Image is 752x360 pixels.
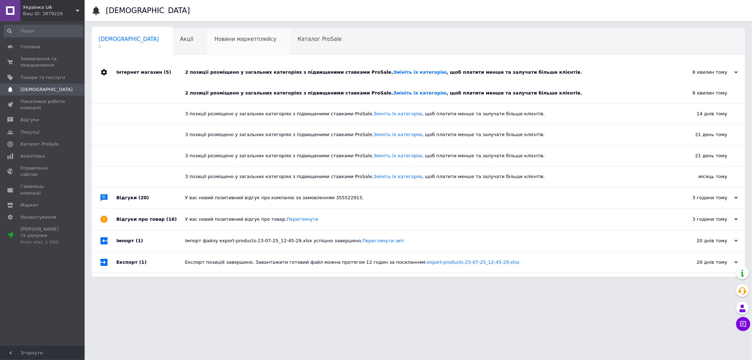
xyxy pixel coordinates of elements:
[20,56,65,68] span: Замовлення та повідомлення
[185,195,667,201] div: У вас новий позитивний відгук про компанію за замовленням 355522915.
[20,44,40,50] span: Головна
[99,36,159,42] span: [DEMOGRAPHIC_DATA]
[166,216,177,222] span: (16)
[374,153,422,158] a: Змініть їх категорію
[185,173,657,180] div: 3 позиції розміщено у загальних категоріях з підвищеними ставками ProSale. , щоб платити менше та...
[185,69,667,75] div: 2 позиції розміщено у загальних категоріях з підвищеними ставками ProSale. , щоб платити менше та...
[185,111,657,117] div: 3 позиції розміщено у загальних категоріях з підвищеними ставками ProSale. , щоб платити менше та...
[20,129,39,135] span: Покупці
[287,216,318,222] a: Переглянути
[139,260,147,265] span: (1)
[185,238,667,244] div: Імпорт файлу export-products-23-07-25_12-45-29.xlsx успішно завершено.
[736,317,750,331] button: Чат з покупцем
[23,4,76,11] span: Українка UA
[116,62,185,83] div: Інтернет магазин
[374,132,422,137] a: Змініть їх категорію
[427,260,520,265] a: export-products-23-07-25_12-45-29.xlsx
[136,238,143,243] span: (1)
[20,165,65,178] span: Управління сайтом
[20,98,65,111] span: Показники роботи компанії
[667,259,738,266] div: 20 днів тому
[20,117,39,123] span: Відгуки
[374,111,422,116] a: Змініть їх категорію
[23,11,85,17] div: Ваш ID: 3879229
[657,166,745,187] div: місяць тому
[20,214,56,220] span: Налаштування
[20,239,65,245] div: Prom мікс 1 000
[20,141,59,147] span: Каталог ProSale
[106,6,190,15] h1: [DEMOGRAPHIC_DATA]
[393,69,446,75] a: Змініть їх категорію
[4,25,83,37] input: Пошук
[99,44,159,49] span: 1
[185,259,667,266] div: Експорт позицій завершено. Завантажити готовий файл можна протягом 12 годин за посиланням:
[185,90,657,96] div: 2 позиції розміщено у загальних категоріях з підвищеними ставками ProSale. , щоб платити менше та...
[657,83,745,103] div: 8 хвилин тому
[20,226,65,245] span: [PERSON_NAME] та рахунки
[667,195,738,201] div: 3 години тому
[362,238,404,243] a: Переглянути звіт
[20,183,65,196] span: Гаманець компанії
[180,36,194,42] span: Акції
[20,74,65,81] span: Товари та послуги
[20,153,45,159] span: Аналітика
[164,69,171,75] span: (5)
[139,195,149,200] span: (20)
[20,86,73,93] span: [DEMOGRAPHIC_DATA]
[214,36,276,42] span: Новини маркетплейсу
[667,69,738,75] div: 8 хвилин тому
[657,146,745,166] div: 21 день тому
[185,132,657,138] div: 3 позиції розміщено у загальних категоріях з підвищеними ставками ProSale. , щоб платити менше та...
[185,153,657,159] div: 3 позиції розміщено у загальних категоріях з підвищеними ставками ProSale. , щоб платити менше та...
[374,174,422,179] a: Змініть їх категорію
[116,252,185,273] div: Експорт
[116,230,185,251] div: Імпорт
[393,90,446,96] a: Змініть їх категорію
[657,104,745,124] div: 14 днів тому
[116,209,185,230] div: Відгуки про товар
[20,202,38,208] span: Маркет
[667,238,738,244] div: 20 днів тому
[185,216,667,222] div: У вас новий позитивний відгук про товар.
[298,36,342,42] span: Каталог ProSale
[657,124,745,145] div: 21 день тому
[116,187,185,208] div: Відгуки
[667,216,738,222] div: 3 години тому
